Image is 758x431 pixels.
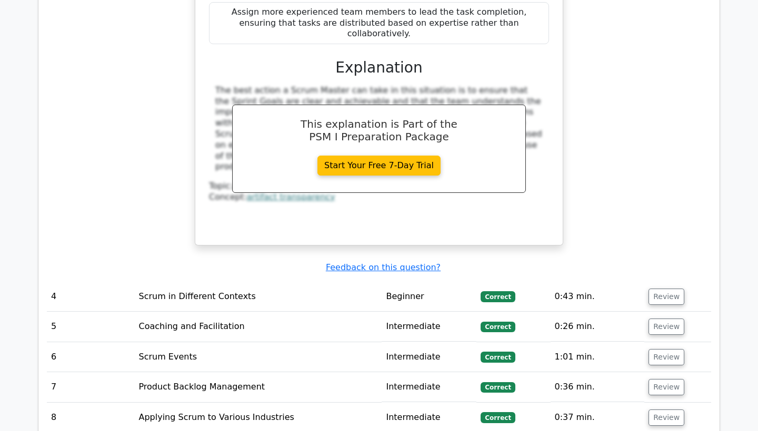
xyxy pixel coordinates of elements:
span: Correct [481,291,515,302]
td: Product Backlog Management [134,372,382,402]
td: Beginner [382,282,476,312]
button: Review [649,379,684,395]
span: Correct [481,322,515,332]
td: 0:43 min. [551,282,645,312]
td: Scrum Events [134,342,382,372]
button: Review [649,319,684,335]
td: 6 [47,342,134,372]
td: 5 [47,312,134,342]
td: 0:36 min. [551,372,645,402]
td: 0:26 min. [551,312,645,342]
span: Correct [481,352,515,362]
span: Correct [481,412,515,423]
td: Coaching and Facilitation [134,312,382,342]
a: artifact transparency [247,192,335,202]
div: Concept: [209,192,549,203]
span: Correct [481,382,515,393]
div: The best action a Scrum Master can take in this situation is to ensure that the Sprint Goals are ... [215,85,543,172]
td: Scrum in Different Contexts [134,282,382,312]
button: Review [649,349,684,365]
td: 1:01 min. [551,342,645,372]
td: Intermediate [382,342,476,372]
button: Review [649,289,684,305]
td: Intermediate [382,372,476,402]
a: Feedback on this question? [326,262,441,272]
div: Topic: [209,181,549,192]
td: 4 [47,282,134,312]
h3: Explanation [215,59,543,77]
td: 7 [47,372,134,402]
button: Review [649,409,684,426]
td: Intermediate [382,312,476,342]
a: Start Your Free 7-Day Trial [317,156,441,176]
div: Assign more experienced team members to lead the task completion, ensuring that tasks are distrib... [209,2,549,44]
